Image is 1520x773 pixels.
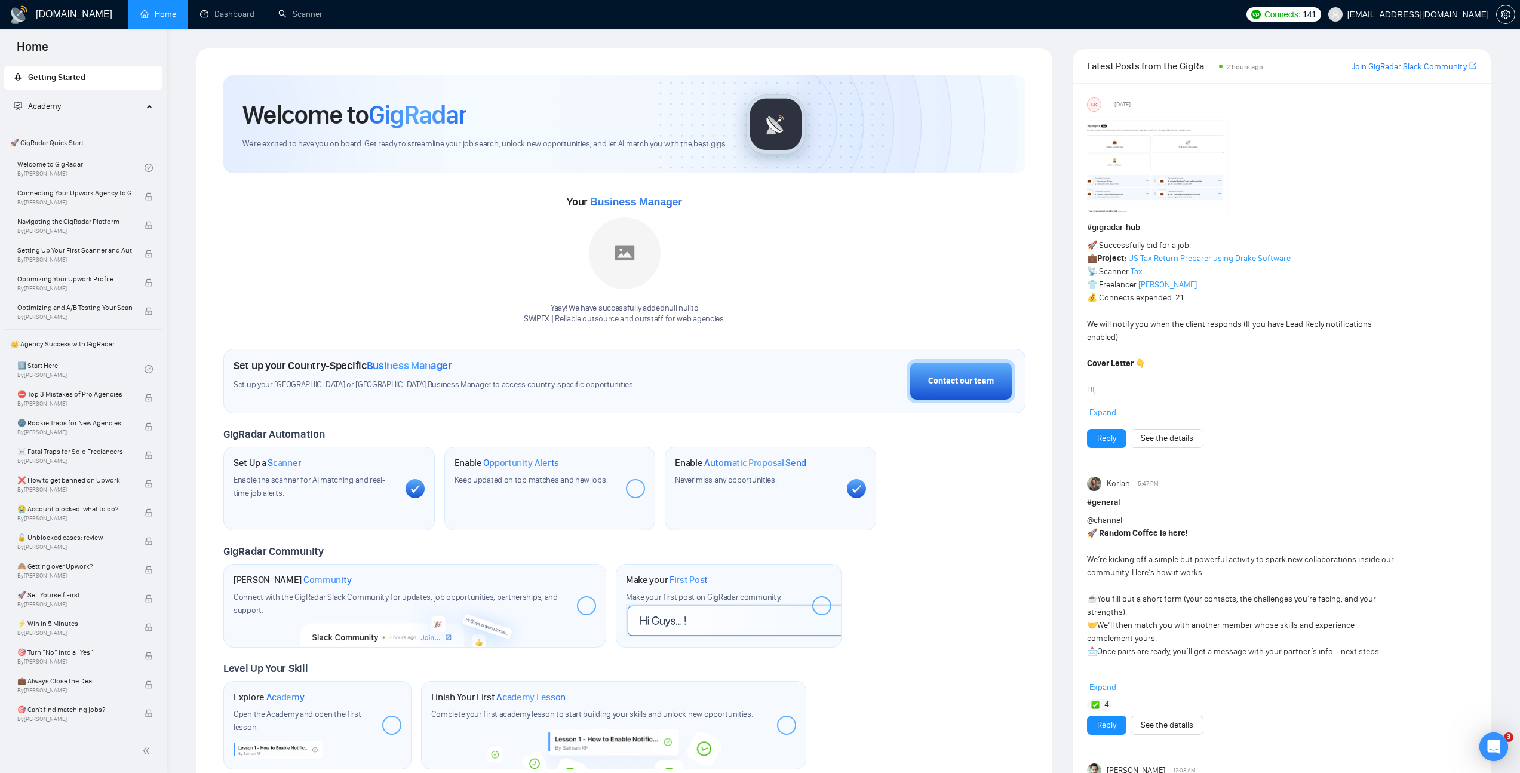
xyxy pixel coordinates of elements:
[626,592,781,602] span: Make your first post on GigRadar community.
[145,680,153,689] span: lock
[145,594,153,603] span: lock
[17,486,132,493] span: By [PERSON_NAME]
[1087,646,1097,657] span: 📩
[1099,528,1188,538] strong: Random Coffee is here!
[17,256,132,263] span: By [PERSON_NAME]
[266,691,305,703] span: Academy
[145,709,153,717] span: lock
[234,592,558,615] span: Connect with the GigRadar Slack Community for updates, job opportunities, partnerships, and support.
[1131,266,1143,277] a: Tax
[145,394,153,402] span: lock
[1087,514,1398,737] div: We’re kicking off a simple but powerful activity to spark new collaborations inside our community...
[145,480,153,488] span: lock
[268,457,301,469] span: Scanner
[479,729,748,769] img: academy-bg.png
[17,302,132,314] span: Optimizing and A/B Testing Your Scanner for Better Results
[1138,478,1159,489] span: 5:47 PM
[145,537,153,545] span: lock
[17,273,132,285] span: Optimizing Your Upwork Profile
[142,745,154,757] span: double-left
[303,574,352,586] span: Community
[496,691,566,703] span: Academy Lesson
[17,618,132,630] span: ⚡ Win in 5 Minutes
[28,101,61,111] span: Academy
[928,375,994,388] div: Contact our team
[1469,61,1476,70] span: export
[17,532,132,544] span: 🔓 Unblocked cases: review
[1128,253,1291,263] a: US Tax Return Preparer using Drake Software
[145,422,153,431] span: lock
[1087,515,1122,525] span: @channel
[590,196,682,208] span: Business Manager
[704,457,806,469] span: Automatic Proposal Send
[145,192,153,201] span: lock
[367,359,452,372] span: Business Manager
[17,601,132,608] span: By [PERSON_NAME]
[17,155,145,181] a: Welcome to GigRadarBy[PERSON_NAME]
[431,709,753,719] span: Complete your first academy lesson to start building your skills and unlock new opportunities.
[1089,682,1116,692] span: Expand
[1138,280,1197,290] a: [PERSON_NAME]
[1469,60,1476,72] a: export
[1087,221,1476,234] h1: # gigradar-hub
[145,250,153,258] span: lock
[1141,719,1193,732] a: See the details
[675,457,806,469] h1: Enable
[1088,98,1101,111] div: US
[17,216,132,228] span: Navigating the GigRadar Platform
[145,508,153,517] span: lock
[1089,407,1116,418] span: Expand
[1497,10,1515,19] span: setting
[17,503,132,515] span: 😭 Account blocked: what to do?
[223,545,324,558] span: GigRadar Community
[17,244,132,256] span: Setting Up Your First Scanner and Auto-Bidder
[1114,99,1131,110] span: [DATE]
[1097,719,1116,732] a: Reply
[17,228,132,235] span: By [PERSON_NAME]
[17,658,132,665] span: By [PERSON_NAME]
[1099,673,1174,683] a: Fill out the form here
[589,217,661,289] img: placeholder.png
[234,574,352,586] h1: [PERSON_NAME]
[17,199,132,206] span: By [PERSON_NAME]
[369,99,466,131] span: GigRadar
[223,428,324,441] span: GigRadar Automation
[17,458,132,465] span: By [PERSON_NAME]
[1087,477,1101,491] img: Korlan
[1131,716,1203,735] button: See the details
[145,278,153,287] span: lock
[17,314,132,321] span: By [PERSON_NAME]
[746,94,806,154] img: gigradar-logo.png
[145,221,153,229] span: lock
[1107,477,1130,490] span: Korlan
[17,560,132,572] span: 🙈 Getting over Upwork?
[145,566,153,574] span: lock
[1479,732,1508,761] div: Open Intercom Messenger
[17,446,132,458] span: ☠️ Fatal Traps for Solo Freelancers
[17,687,132,694] span: By [PERSON_NAME]
[17,285,132,292] span: By [PERSON_NAME]
[7,38,58,63] span: Home
[234,709,361,732] span: Open the Academy and open the first lesson.
[1496,10,1515,19] a: setting
[1303,8,1316,21] span: 141
[17,388,132,400] span: ⛔ Top 3 Mistakes of Pro Agencies
[1131,429,1203,448] button: See the details
[234,359,452,372] h1: Set up your Country-Specific
[1251,10,1261,19] img: upwork-logo.png
[10,5,29,24] img: logo
[17,474,132,486] span: ❌ How to get banned on Upwork
[200,9,254,19] a: dashboardDashboard
[234,379,703,391] span: Set up your [GEOGRAPHIC_DATA] or [GEOGRAPHIC_DATA] Business Manager to access country-specific op...
[17,704,132,716] span: 🎯 Can't find matching jobs?
[300,592,529,647] img: slackcommunity-bg.png
[145,623,153,631] span: lock
[1104,699,1109,711] span: 4
[1504,732,1513,742] span: 3
[234,691,305,703] h1: Explore
[242,139,727,150] span: We're excited to have you on board. Get ready to streamline your job search, unlock new opportuni...
[1087,116,1230,212] img: F09354QB7SM-image.png
[670,574,708,586] span: First Post
[455,457,560,469] h1: Enable
[17,515,132,522] span: By [PERSON_NAME]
